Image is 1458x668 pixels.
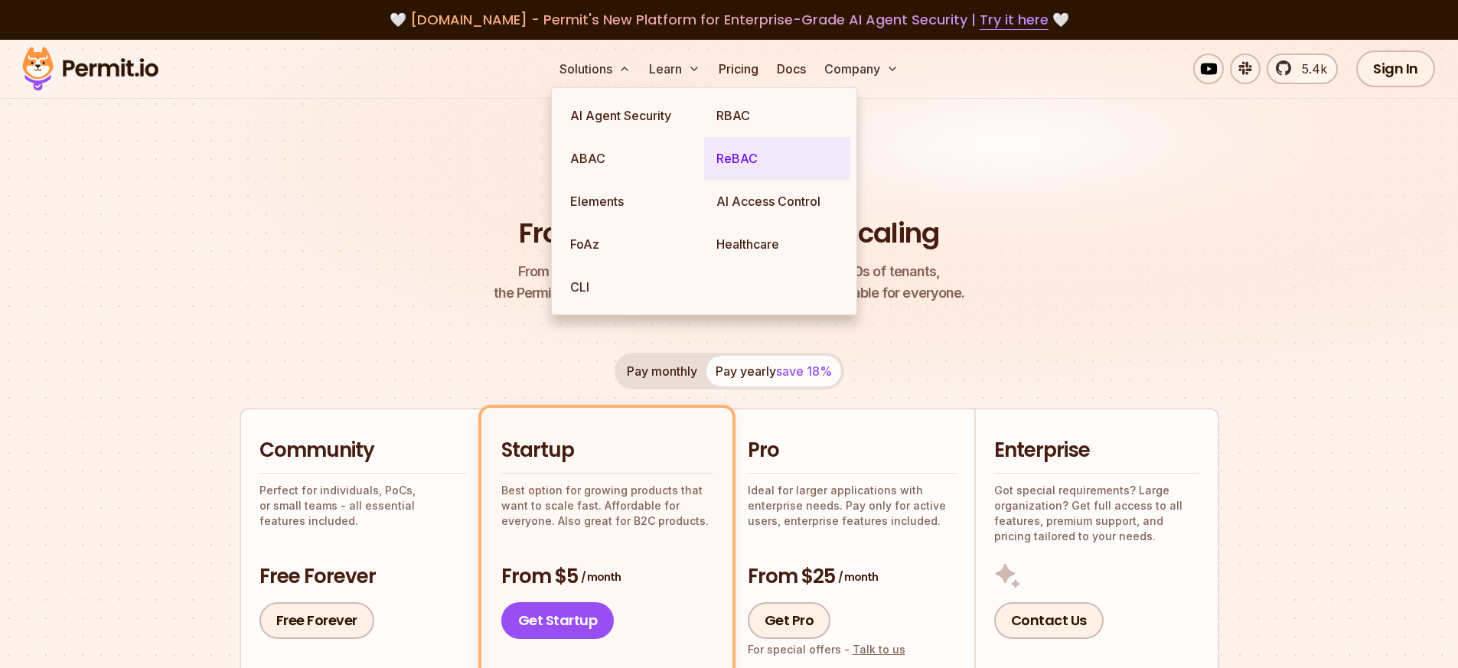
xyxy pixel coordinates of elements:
[704,137,850,180] a: ReBAC
[748,642,905,657] div: For special offers -
[980,10,1049,30] a: Try it here
[501,437,713,464] h2: Startup
[748,602,831,639] a: Get Pro
[994,602,1104,639] a: Contact Us
[853,643,905,656] a: Talk to us
[259,437,466,464] h2: Community
[994,437,1199,464] h2: Enterprise
[259,602,374,639] a: Free Forever
[259,563,466,591] h3: Free Forever
[704,94,850,137] a: RBAC
[494,261,965,304] p: the Permit pricing model is simple, transparent, and affordable for everyone.
[1293,60,1327,78] span: 5.4k
[818,54,905,84] button: Company
[501,563,713,591] h3: From $5
[558,266,704,308] a: CLI
[501,483,713,529] p: Best option for growing products that want to scale fast. Affordable for everyone. Also great for...
[519,214,939,253] h1: From Free to Predictable Scaling
[713,54,765,84] a: Pricing
[494,261,965,282] span: From a startup with 100 users to an enterprise with 1000s of tenants,
[1267,54,1338,84] a: 5.4k
[581,569,621,585] span: / month
[558,137,704,180] a: ABAC
[704,180,850,223] a: AI Access Control
[15,43,165,95] img: Permit logo
[501,602,615,639] a: Get Startup
[553,54,637,84] button: Solutions
[748,563,956,591] h3: From $25
[748,483,956,529] p: Ideal for larger applications with enterprise needs. Pay only for active users, enterprise featur...
[410,10,1049,29] span: [DOMAIN_NAME] - Permit's New Platform for Enterprise-Grade AI Agent Security |
[558,223,704,266] a: FoAz
[838,569,878,585] span: / month
[748,437,956,464] h2: Pro
[643,54,706,84] button: Learn
[558,94,704,137] a: AI Agent Security
[558,180,704,223] a: Elements
[994,483,1199,544] p: Got special requirements? Large organization? Get full access to all features, premium support, a...
[259,483,466,529] p: Perfect for individuals, PoCs, or small teams - all essential features included.
[771,54,812,84] a: Docs
[704,223,850,266] a: Healthcare
[618,356,706,386] button: Pay monthly
[37,9,1421,31] div: 🤍 🤍
[1356,51,1435,87] a: Sign In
